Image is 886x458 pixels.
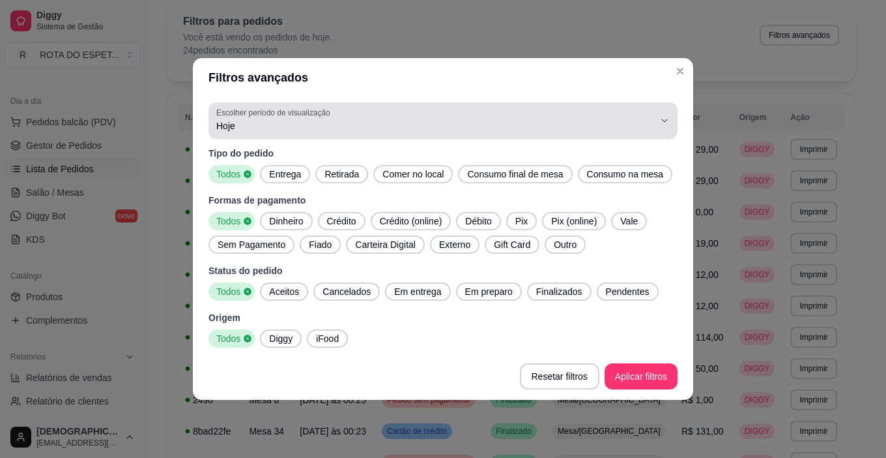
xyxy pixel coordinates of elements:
button: Pix [506,212,537,230]
span: Aceitos [264,285,304,298]
button: Todos [208,329,255,348]
button: Dinheiro [260,212,312,230]
span: Sem Pagamento [212,238,291,251]
button: Carteira Digital [346,236,425,254]
button: Pix (online) [542,212,606,230]
span: Carteira Digital [350,238,421,251]
button: Finalizados [527,282,592,301]
span: Vale [615,215,643,228]
span: Todos [211,285,243,298]
span: Em entrega [389,285,446,298]
span: Pix (online) [546,215,602,228]
button: Outro [545,236,586,254]
button: Aceitos [260,282,308,301]
span: iFood [311,332,344,345]
button: Resetar filtros [520,363,599,389]
button: Crédito (online) [371,212,451,230]
span: Todos [211,332,243,345]
span: Pix [510,215,533,228]
button: Consumo final de mesa [458,165,572,183]
label: Escolher período de visualização [216,107,334,118]
button: Pendentes [597,282,659,301]
button: Entrega [260,165,310,183]
span: Fiado [304,238,337,251]
p: Tipo do pedido [208,147,678,160]
button: Todos [208,165,255,183]
button: Crédito [318,212,365,230]
button: Consumo na mesa [578,165,673,183]
button: Em preparo [456,282,522,301]
button: Comer no local [373,165,453,183]
p: Status do pedido [208,264,678,277]
button: Cancelados [313,282,380,301]
span: Hoje [216,119,654,132]
p: Formas de pagamento [208,194,678,207]
span: Entrega [264,168,306,181]
span: Em preparo [460,285,518,298]
span: Comer no local [377,168,449,181]
button: Retirada [315,165,368,183]
span: Crédito (online) [375,215,448,228]
span: Débito [460,215,496,228]
span: Consumo na mesa [582,168,669,181]
span: Todos [211,215,243,228]
span: Finalizados [531,285,588,298]
span: Diggy [264,332,298,345]
span: Consumo final de mesa [462,168,568,181]
button: Em entrega [385,282,450,301]
button: Escolher período de visualizaçãoHoje [208,102,678,139]
button: Todos [208,212,255,230]
p: Origem [208,311,678,324]
span: Outro [549,238,582,251]
button: Sem Pagamento [208,236,294,254]
span: Gift Card [489,238,536,251]
span: Pendentes [601,285,655,298]
header: Filtros avançados [193,58,693,97]
button: iFood [307,329,348,348]
button: Close [670,61,691,82]
button: Diggy [260,329,302,348]
button: Aplicar filtros [605,363,678,389]
span: Crédito [322,215,362,228]
button: Externo [430,236,479,254]
span: Retirada [319,168,364,181]
button: Todos [208,282,255,301]
span: Dinheiro [264,215,308,228]
button: Vale [611,212,647,230]
span: Externo [434,238,476,251]
span: Todos [211,168,243,181]
button: Gift Card [485,236,539,254]
span: Cancelados [317,285,376,298]
button: Fiado [300,236,341,254]
button: Débito [456,212,500,230]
